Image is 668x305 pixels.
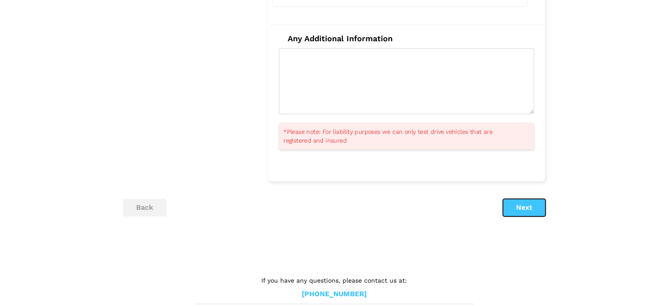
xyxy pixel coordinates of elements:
[302,290,367,299] a: [PHONE_NUMBER]
[279,34,534,43] h4: Any Additional Information
[196,276,473,285] p: If you have any questions, please contact us at:
[283,127,519,145] span: *Please note: For liability purposes we can only test drive vehicles that are registered and insured
[123,199,166,216] button: back
[503,199,545,216] button: Next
